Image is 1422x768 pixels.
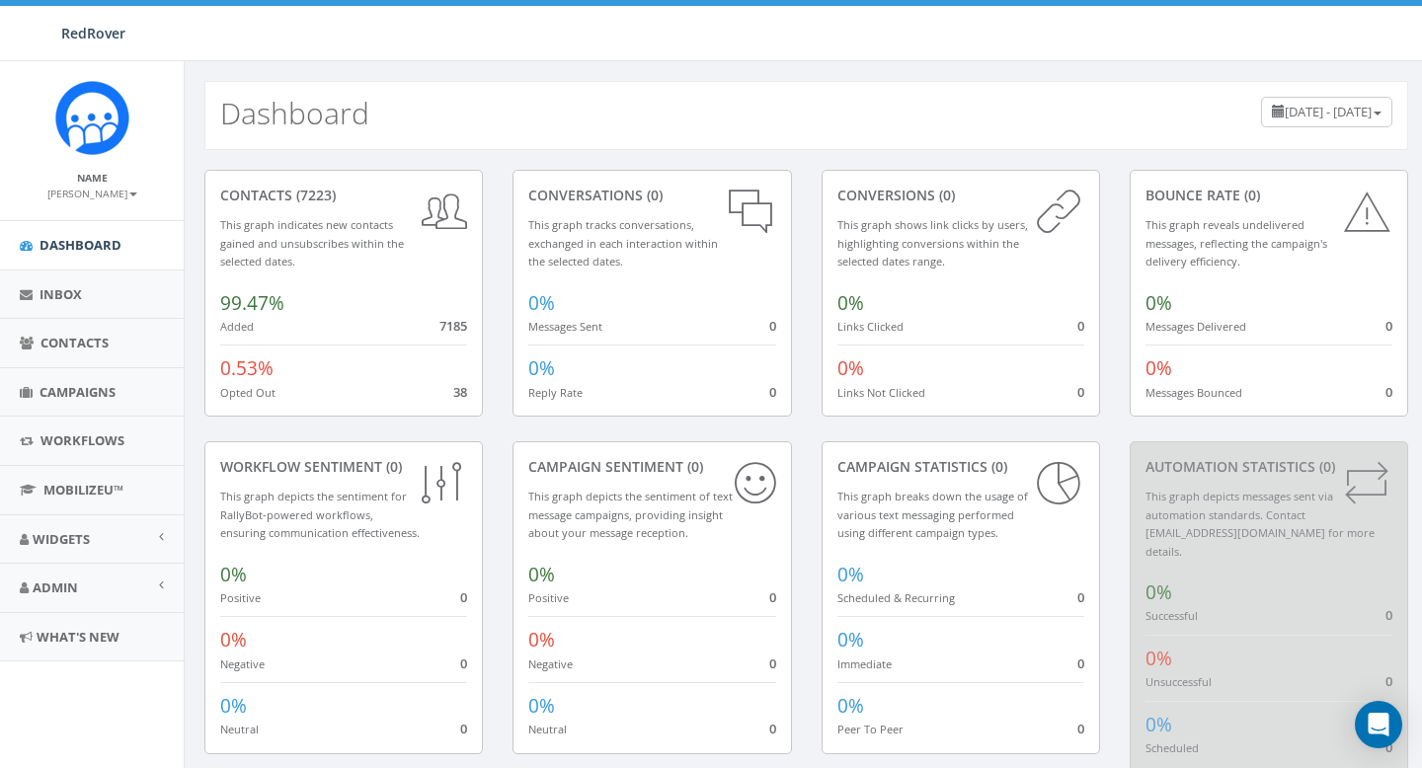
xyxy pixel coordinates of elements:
span: 0% [528,693,555,719]
span: 0 [1077,317,1084,335]
small: This graph depicts messages sent via automation standards. Contact [EMAIL_ADDRESS][DOMAIN_NAME] f... [1145,489,1375,559]
span: 0% [220,627,247,653]
div: Bounce Rate [1145,186,1392,205]
span: 0 [769,720,776,737]
small: Neutral [528,722,567,736]
div: Campaign Statistics [837,457,1084,477]
small: Neutral [220,722,259,736]
small: Messages Bounced [1145,385,1242,400]
span: (0) [1315,457,1335,476]
span: 0% [837,693,864,719]
h2: Dashboard [220,97,369,129]
a: [PERSON_NAME] [47,184,137,201]
small: Immediate [837,656,892,671]
span: 0% [1145,712,1172,737]
span: 7185 [439,317,467,335]
small: Positive [528,590,569,605]
span: 0% [1145,579,1172,605]
small: Peer To Peer [837,722,904,736]
span: 0 [1385,317,1392,335]
span: 0 [1077,654,1084,672]
small: Reply Rate [528,385,583,400]
div: Campaign Sentiment [528,457,775,477]
span: 0% [528,562,555,587]
span: 0 [1385,738,1392,756]
span: RedRover [61,24,125,42]
span: 0% [528,627,555,653]
div: Open Intercom Messenger [1355,701,1402,748]
span: 0 [1077,383,1084,401]
span: 0% [220,562,247,587]
span: 0% [528,355,555,381]
span: 99.47% [220,290,284,316]
small: This graph tracks conversations, exchanged in each interaction within the selected dates. [528,217,718,269]
span: 0 [769,383,776,401]
div: Workflow Sentiment [220,457,467,477]
div: conversions [837,186,1084,205]
small: Messages Delivered [1145,319,1246,334]
small: This graph reveals undelivered messages, reflecting the campaign's delivery efficiency. [1145,217,1327,269]
span: 0% [1145,290,1172,316]
small: Negative [220,656,265,671]
span: 0% [837,627,864,653]
small: This graph depicts the sentiment for RallyBot-powered workflows, ensuring communication effective... [220,489,420,540]
span: 0% [837,290,864,316]
span: Dashboard [39,236,121,254]
span: 0 [1385,672,1392,690]
small: Messages Sent [528,319,602,334]
span: 0% [528,290,555,316]
small: Positive [220,590,261,605]
small: This graph indicates new contacts gained and unsubscribes within the selected dates. [220,217,404,269]
span: 0 [1077,720,1084,737]
span: (0) [987,457,1007,476]
img: Rally_Corp_Icon.png [55,81,129,155]
small: Name [77,171,108,185]
span: 0.53% [220,355,274,381]
span: (0) [683,457,703,476]
div: contacts [220,186,467,205]
small: Links Clicked [837,319,904,334]
span: 0% [220,693,247,719]
div: Automation Statistics [1145,457,1392,477]
small: Scheduled [1145,740,1199,755]
span: 0 [769,317,776,335]
small: This graph depicts the sentiment of text message campaigns, providing insight about your message ... [528,489,733,540]
small: Scheduled & Recurring [837,590,955,605]
span: [DATE] - [DATE] [1285,103,1372,120]
span: (7223) [292,186,336,204]
span: 0 [460,720,467,737]
span: MobilizeU™ [43,481,123,499]
span: 0% [1145,646,1172,671]
span: (0) [382,457,402,476]
span: Contacts [40,334,109,351]
span: 0 [1385,606,1392,624]
span: 38 [453,383,467,401]
span: Workflows [40,431,124,449]
small: This graph breaks down the usage of various text messaging performed using different campaign types. [837,489,1028,540]
small: Unsuccessful [1145,674,1212,689]
small: Opted Out [220,385,276,400]
span: 0 [460,654,467,672]
small: Added [220,319,254,334]
small: This graph shows link clicks by users, highlighting conversions within the selected dates range. [837,217,1028,269]
span: Campaigns [39,383,116,401]
span: 0 [769,654,776,672]
span: 0 [769,588,776,606]
span: (0) [1240,186,1260,204]
span: (0) [935,186,955,204]
span: 0% [837,355,864,381]
span: 0% [1145,355,1172,381]
span: Admin [33,578,78,596]
span: 0 [1385,383,1392,401]
span: (0) [643,186,663,204]
small: Successful [1145,608,1198,623]
span: Inbox [39,285,82,303]
small: Negative [528,656,573,671]
div: conversations [528,186,775,205]
span: 0% [837,562,864,587]
span: What's New [37,628,119,646]
span: 0 [1077,588,1084,606]
span: Widgets [33,530,90,548]
span: 0 [460,588,467,606]
small: Links Not Clicked [837,385,925,400]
